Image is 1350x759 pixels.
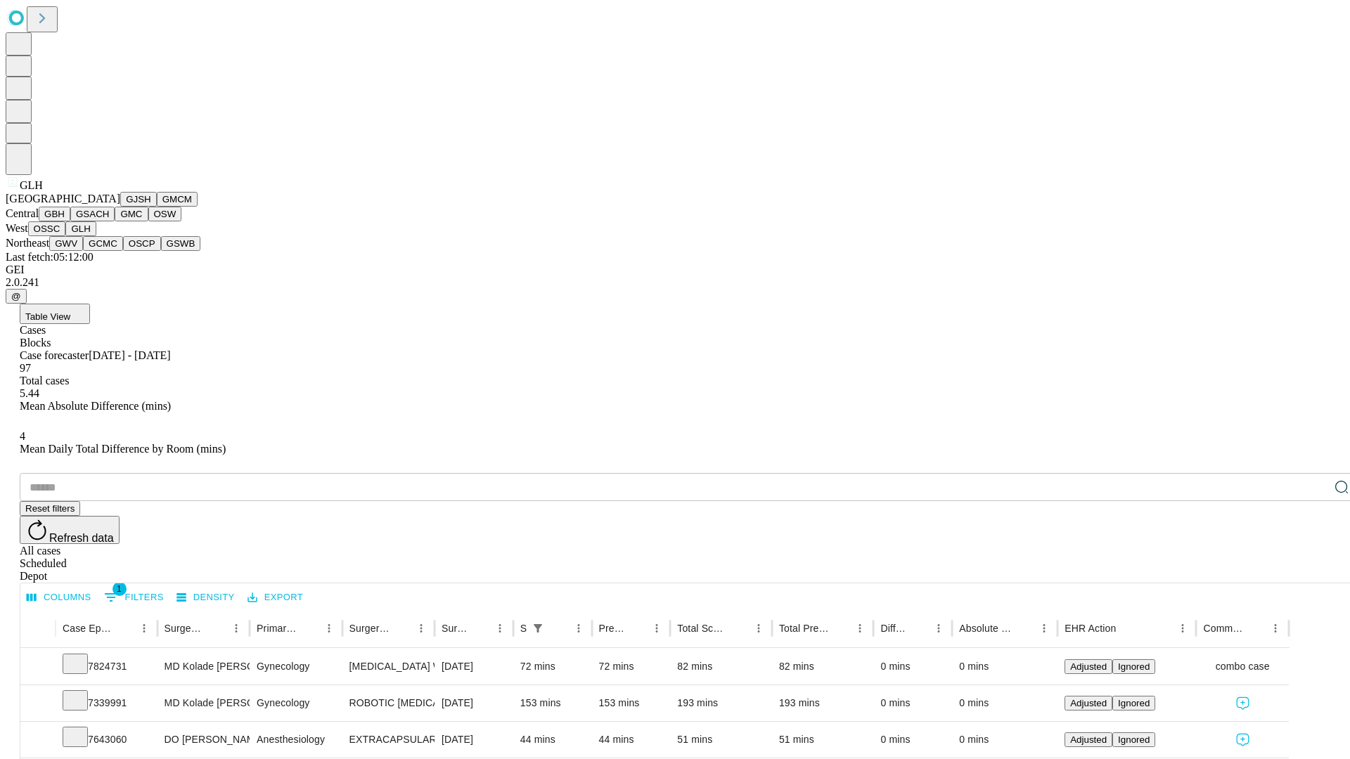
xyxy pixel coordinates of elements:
button: Expand [27,692,49,716]
button: Ignored [1112,732,1155,747]
div: Gynecology [257,649,335,685]
div: Gynecology [257,685,335,721]
div: 0 mins [880,685,945,721]
div: Difference [880,623,908,634]
button: Menu [749,618,769,638]
div: 72 mins [520,649,585,685]
button: Refresh data [20,516,120,544]
span: Refresh data [49,532,114,544]
div: 82 mins [677,649,765,685]
span: Mean Absolute Difference (mins) [20,400,171,412]
button: GCMC [83,236,123,251]
span: combo case [1216,649,1270,685]
div: MD Kolade [PERSON_NAME] Md [165,649,243,685]
div: GEI [6,264,1344,276]
div: Total Predicted Duration [779,623,830,634]
span: Total cases [20,375,69,387]
button: Menu [319,618,339,638]
span: [GEOGRAPHIC_DATA] [6,193,120,205]
div: MD Kolade [PERSON_NAME] Md [165,685,243,721]
div: 7339991 [63,685,150,721]
div: combo case [1203,649,1281,685]
span: 5.44 [20,387,39,399]
button: Adjusted [1065,696,1112,711]
div: Absolute Difference [959,623,1013,634]
button: Menu [411,618,431,638]
div: Surgeon Name [165,623,205,634]
button: Table View [20,304,90,324]
div: 153 mins [599,685,664,721]
span: Adjusted [1070,698,1107,708]
button: Select columns [23,587,95,609]
button: Show filters [101,586,167,609]
button: Reset filters [20,501,80,516]
button: Menu [569,618,589,638]
span: Case forecaster [20,349,89,361]
div: 0 mins [880,649,945,685]
span: Reset filters [25,503,75,514]
button: Show filters [528,618,548,638]
button: Sort [1246,618,1266,638]
span: Ignored [1118,661,1150,672]
button: GSWB [161,236,201,251]
button: GWV [49,236,83,251]
span: Adjusted [1070,734,1107,745]
div: 153 mins [520,685,585,721]
div: 193 mins [677,685,765,721]
div: DO [PERSON_NAME] [165,722,243,758]
button: Export [244,587,307,609]
span: 1 [112,582,127,596]
button: Sort [207,618,226,638]
button: Sort [470,618,490,638]
span: GLH [20,179,43,191]
button: Sort [392,618,411,638]
button: Sort [627,618,647,638]
button: Ignored [1112,696,1155,711]
div: 0 mins [959,685,1050,721]
button: Sort [300,618,319,638]
button: Menu [1266,618,1285,638]
div: 51 mins [677,722,765,758]
span: West [6,222,28,234]
button: Menu [929,618,949,638]
button: GLH [65,221,96,236]
button: Adjusted [1065,659,1112,674]
span: Last fetch: 05:12:00 [6,251,94,263]
button: Sort [909,618,929,638]
div: 44 mins [599,722,664,758]
div: Surgery Date [442,623,469,634]
button: GMC [115,207,148,221]
span: Adjusted [1070,661,1107,672]
div: EHR Action [1065,623,1116,634]
div: 2.0.241 [6,276,1344,289]
button: Adjusted [1065,732,1112,747]
div: [MEDICAL_DATA] WITH [MEDICAL_DATA] AND/OR [MEDICAL_DATA] WITH OR WITHOUT D&C [349,649,427,685]
div: Primary Service [257,623,297,634]
button: GBH [39,207,70,221]
span: Central [6,207,39,219]
div: [DATE] [442,685,506,721]
button: Sort [1117,618,1137,638]
div: Comments [1203,623,1244,634]
button: Expand [27,655,49,680]
button: @ [6,289,27,304]
button: Menu [134,618,154,638]
span: 4 [20,430,25,442]
div: 0 mins [880,722,945,758]
span: 97 [20,362,31,374]
button: Menu [490,618,510,638]
span: @ [11,291,21,301]
div: ROBOTIC [MEDICAL_DATA] [MEDICAL_DATA] REMOVAL TUBES AND OVARIES FOR UTERUS 250GM OR LESS [349,685,427,721]
button: Menu [1173,618,1192,638]
button: Sort [729,618,749,638]
div: 7824731 [63,649,150,685]
button: GMCM [157,192,198,207]
div: 0 mins [959,649,1050,685]
button: Ignored [1112,659,1155,674]
div: 7643060 [63,722,150,758]
div: [DATE] [442,722,506,758]
button: OSCP [123,236,161,251]
button: Menu [1034,618,1054,638]
div: Surgery Name [349,623,390,634]
div: 72 mins [599,649,664,685]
